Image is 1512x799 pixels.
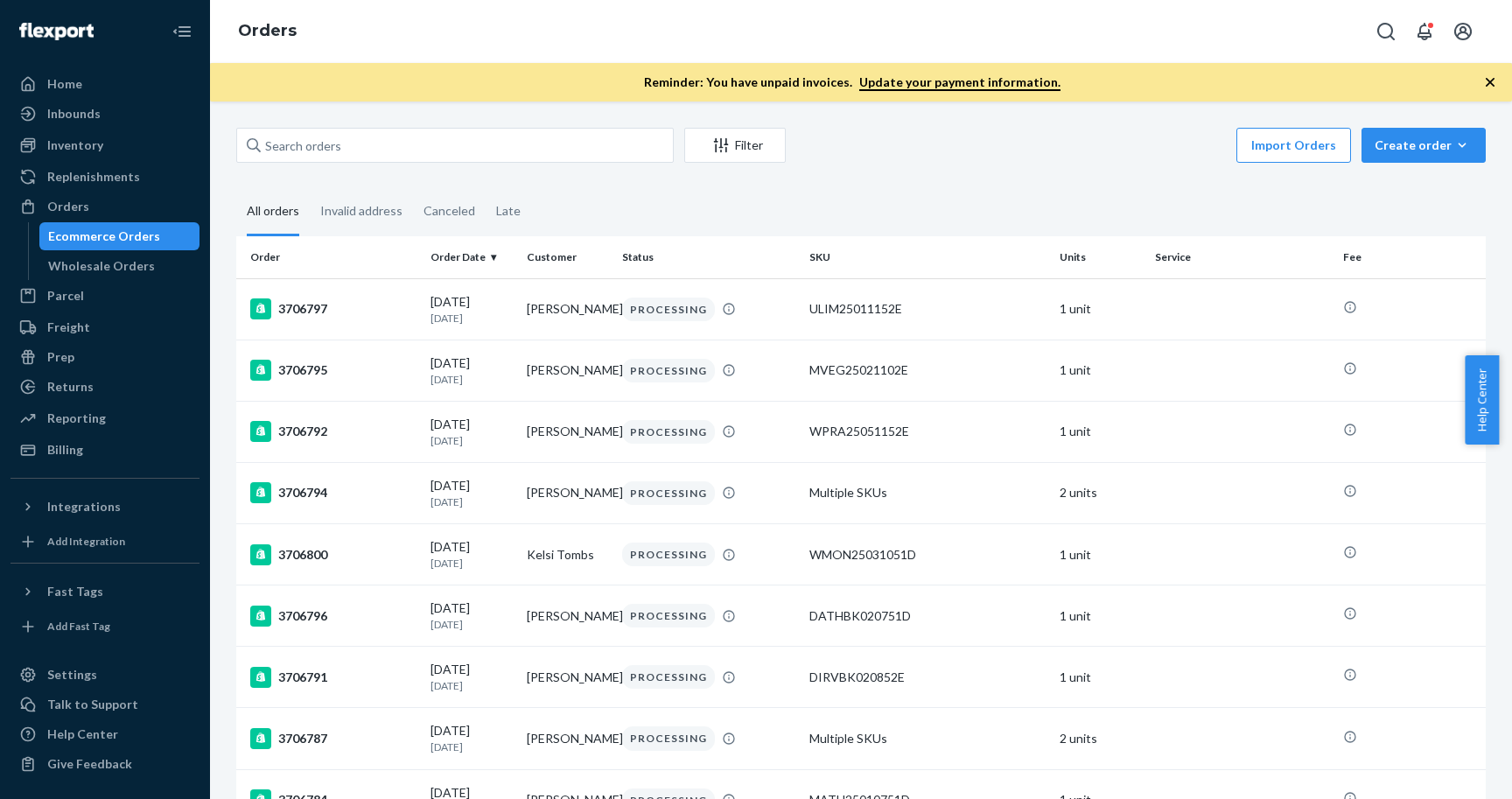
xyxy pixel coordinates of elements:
div: [DATE] [430,293,512,326]
div: Ecommerce Orders [48,228,160,245]
div: WMON25031051D [809,546,1046,564]
p: [DATE] [430,739,512,754]
img: Flexport logo [19,23,94,40]
div: PROCESSING [622,665,715,689]
div: 3706792 [250,421,416,442]
div: Late [496,188,521,234]
td: 1 unit [1053,647,1149,708]
a: Inbounds [10,100,199,128]
td: [PERSON_NAME] [520,462,615,523]
td: [PERSON_NAME] [520,278,615,340]
div: 3706794 [250,482,416,503]
td: Multiple SKUs [802,708,1053,769]
div: MVEG25021102E [809,361,1046,379]
a: Billing [10,436,199,464]
div: Create order [1375,137,1473,154]
button: Close Navigation [164,14,199,49]
button: Open account menu [1445,14,1480,49]
td: [PERSON_NAME] [520,401,615,462]
th: Order Date [423,236,519,278]
td: 1 unit [1053,340,1149,401]
p: [DATE] [430,617,512,632]
td: 2 units [1053,462,1149,523]
div: PROCESSING [622,481,715,505]
td: Multiple SKUs [802,462,1053,523]
div: Invalid address [320,188,402,234]
div: ULIM25011152E [809,300,1046,318]
div: 3706795 [250,360,416,381]
p: Reminder: You have unpaid invoices. [644,74,1060,91]
p: [DATE] [430,372,512,387]
a: Returns [10,373,199,401]
a: Home [10,70,199,98]
div: Billing [47,441,83,459]
div: Inventory [47,137,103,154]
div: Inbounds [47,105,101,123]
button: Help Center [1465,355,1499,445]
div: Add Fast Tag [47,619,110,634]
a: Settings [10,661,199,689]
div: Settings [47,666,97,683]
p: [DATE] [430,494,512,509]
p: [DATE] [430,433,512,448]
button: Filter [684,128,786,163]
div: [DATE] [430,477,512,509]
a: Update your payment information. [859,74,1060,91]
div: PROCESSING [622,726,715,750]
div: PROCESSING [622,604,715,627]
div: Parcel [47,287,84,305]
a: Add Fast Tag [10,613,199,641]
a: Orders [10,193,199,221]
th: Service [1148,236,1335,278]
p: [DATE] [430,311,512,326]
div: Home [47,75,82,93]
a: Add Integration [10,528,199,556]
div: Orders [47,198,89,215]
td: 1 unit [1053,278,1149,340]
button: Fast Tags [10,578,199,606]
div: [DATE] [430,416,512,448]
button: Open notifications [1407,14,1442,49]
div: 3706800 [250,544,416,565]
a: Inventory [10,131,199,159]
div: DATHBK020751D [809,607,1046,625]
div: PROCESSING [622,298,715,321]
td: 1 unit [1053,585,1149,647]
div: 3706791 [250,667,416,688]
div: PROCESSING [622,359,715,382]
div: [DATE] [430,538,512,571]
td: 2 units [1053,708,1149,769]
div: Canceled [423,188,475,234]
div: 3706797 [250,298,416,319]
button: Talk to Support [10,690,199,718]
a: Prep [10,343,199,371]
div: Replenishments [47,168,140,186]
td: [PERSON_NAME] [520,708,615,769]
th: Fee [1336,236,1486,278]
th: Status [615,236,802,278]
div: Give Feedback [47,755,132,773]
div: Filter [685,137,785,154]
input: Search orders [236,128,674,163]
div: 3706796 [250,606,416,627]
button: Give Feedback [10,750,199,778]
div: 3706787 [250,728,416,749]
td: [PERSON_NAME] [520,647,615,708]
th: Units [1053,236,1149,278]
a: Wholesale Orders [39,252,200,280]
p: [DATE] [430,678,512,693]
div: PROCESSING [622,543,715,566]
div: Reporting [47,410,106,427]
ol: breadcrumbs [224,6,311,57]
p: [DATE] [430,556,512,571]
button: Integrations [10,493,199,521]
td: Kelsi Tombs [520,524,615,585]
td: [PERSON_NAME] [520,585,615,647]
div: Customer [527,249,608,264]
a: Help Center [10,720,199,748]
div: Wholesale Orders [48,257,155,275]
div: Prep [47,348,74,366]
div: [DATE] [430,661,512,693]
div: [DATE] [430,599,512,632]
div: Talk to Support [47,696,138,713]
